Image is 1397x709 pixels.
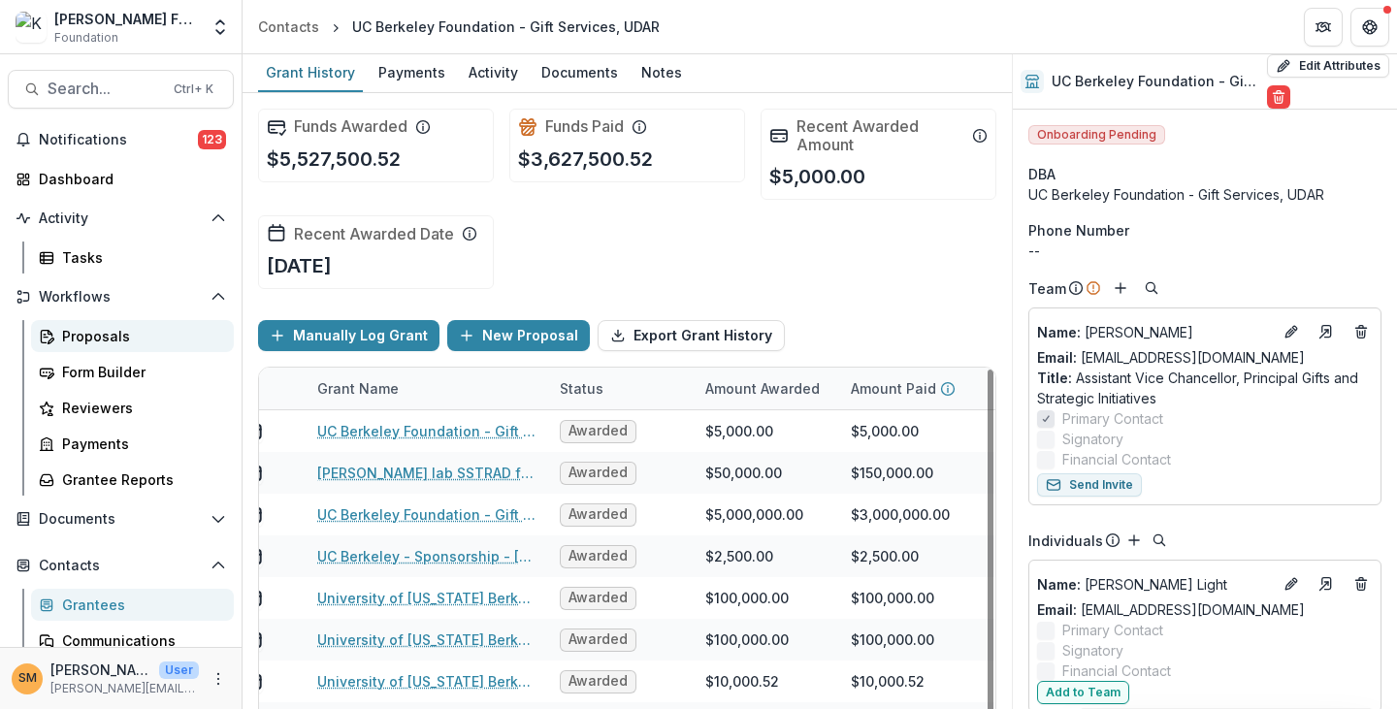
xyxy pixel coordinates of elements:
span: Notifications [39,132,198,148]
div: [PERSON_NAME] Foundation [54,9,199,29]
div: $100,000.00 [705,588,789,608]
div: Ctrl + K [170,79,217,100]
h2: UC Berkeley Foundation - Gift Services, UDAR [1052,74,1259,90]
div: Grant Name [306,368,548,409]
div: $2,500.00 [705,546,773,566]
p: Team [1028,278,1066,299]
div: Contacts [258,16,319,37]
button: Partners [1304,8,1343,47]
div: Grantee Reports [62,469,218,490]
button: Search... [8,70,234,109]
div: $2,500.00 [851,546,919,566]
a: Tasks [31,242,234,274]
p: [DATE] [267,251,332,280]
nav: breadcrumb [250,13,667,41]
span: Awarded [569,465,628,481]
div: Form Builder [62,362,218,382]
button: Add [1122,529,1146,552]
p: Individuals [1028,531,1103,551]
button: Open entity switcher [207,8,234,47]
div: Start Date [985,368,1130,409]
a: Name: [PERSON_NAME] [1037,322,1272,342]
div: $100,000.00 [851,588,934,608]
div: Reviewers [62,398,218,418]
a: Go to contact [1311,568,1342,599]
a: University of [US_STATE] Berkeley Foundation - Founders Grant - [DATE] [317,629,536,650]
p: [PERSON_NAME] [50,660,151,680]
div: $3,000,000.00 [851,504,950,525]
span: Search... [48,80,162,98]
button: New Proposal [447,320,590,351]
a: Activity [461,54,526,92]
div: Status [548,378,615,399]
div: Tasks [62,247,218,268]
span: DBA [1028,164,1056,184]
div: -- [1028,241,1381,261]
p: Amount Paid [851,378,936,399]
button: Export Grant History [598,320,785,351]
button: Deletes [1349,320,1373,343]
span: Signatory [1062,640,1123,661]
button: Search [1148,529,1171,552]
button: Deletes [1349,572,1373,596]
p: Assistant Vice Chancellor, Principal Gifts and Strategic Initiatives [1037,368,1373,408]
a: Grant History [258,54,363,92]
p: [PERSON_NAME][EMAIL_ADDRESS][PERSON_NAME][DOMAIN_NAME] [50,680,199,697]
span: Name : [1037,324,1081,340]
span: Financial Contact [1062,661,1171,681]
div: $150,000.00 [851,463,933,483]
a: Name: [PERSON_NAME] Light [1037,574,1272,595]
a: Dashboard [8,163,234,195]
div: Notes [634,58,690,86]
div: $5,000,000.00 [705,504,803,525]
button: Manually Log Grant [258,320,439,351]
button: Get Help [1350,8,1389,47]
span: Email: [1037,349,1077,366]
span: Awarded [569,548,628,564]
button: Delete [1267,85,1290,109]
button: Open Activity [8,203,234,234]
button: Edit [1280,320,1303,343]
div: $50,000.00 [705,463,782,483]
span: Awarded [569,673,628,690]
a: Notes [634,54,690,92]
div: Amount Awarded [694,368,839,409]
p: $5,000.00 [769,162,865,191]
div: $10,000.52 [705,671,779,692]
button: Edit Attributes [1267,54,1389,78]
span: Foundation [54,29,118,47]
span: Documents [39,511,203,528]
a: Reviewers [31,392,234,424]
span: Financial Contact [1062,449,1171,469]
span: Awarded [569,631,628,648]
a: Email: [EMAIL_ADDRESS][DOMAIN_NAME] [1037,347,1305,368]
div: Activity [461,58,526,86]
button: Add to Team [1037,681,1129,704]
img: Kapor Foundation [16,12,47,43]
span: Onboarding Pending [1028,125,1165,145]
div: Documents [534,58,626,86]
div: Dashboard [39,169,218,189]
button: Notifications123 [8,124,234,155]
div: Grantees [62,595,218,615]
p: User [159,661,199,679]
a: Communications [31,625,234,657]
a: University of [US_STATE] Berkeley Foundation - Founders Grant - [DATE] [317,588,536,608]
div: Grant History [258,58,363,86]
h2: Recent Awarded Amount [796,117,964,154]
div: Subina Mahal [18,672,37,685]
span: Awarded [569,506,628,523]
span: Primary Contact [1062,408,1163,429]
a: Payments [31,428,234,460]
a: Go to contact [1311,316,1342,347]
div: Grant Name [306,378,410,399]
a: Grantees [31,589,234,621]
span: Email: [1037,601,1077,618]
div: Status [548,368,694,409]
span: Awarded [569,590,628,606]
div: Payments [371,58,453,86]
span: Signatory [1062,429,1123,449]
